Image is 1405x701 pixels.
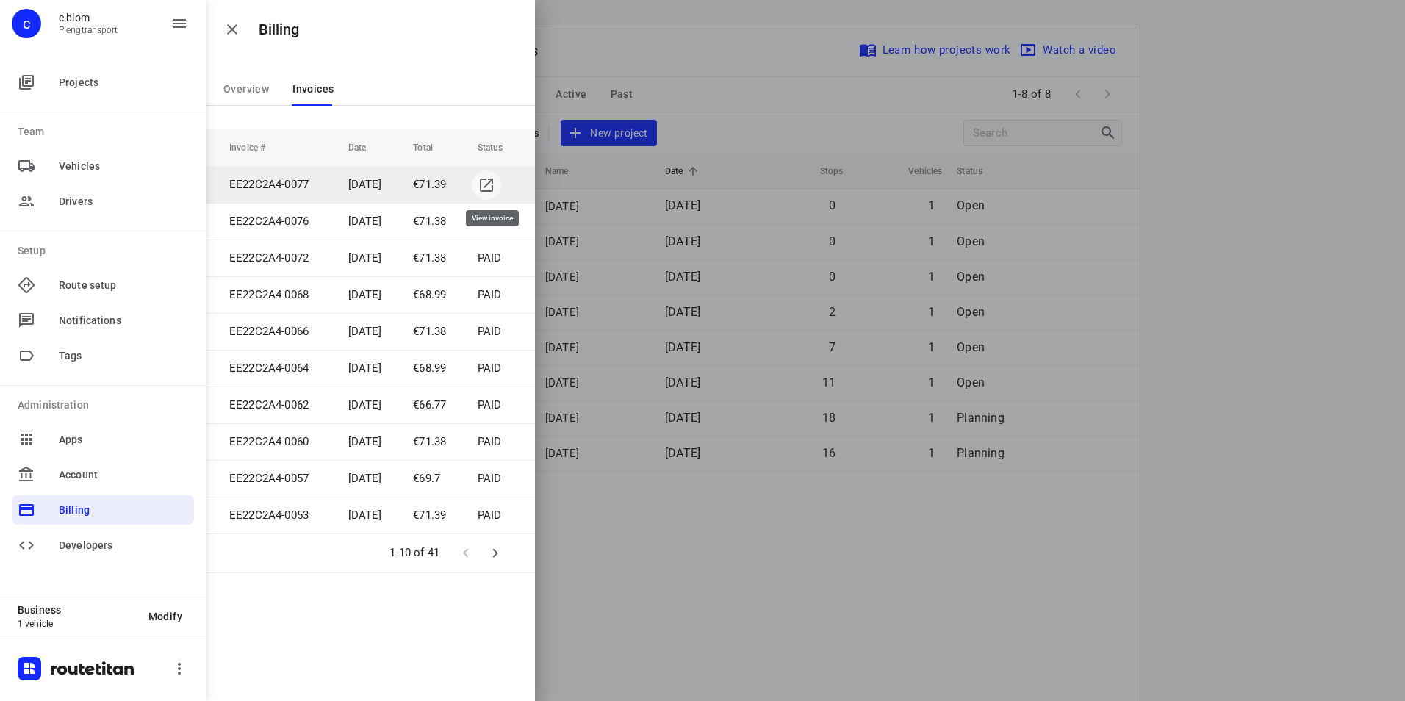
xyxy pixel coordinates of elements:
[478,472,502,485] span: PAID
[478,325,502,338] span: PAID
[478,362,502,375] span: PAID
[223,83,269,95] span: Overview
[18,604,137,616] p: Business
[59,12,118,24] p: c blom
[18,398,194,413] p: Administration
[401,166,466,203] td: €71.39
[59,432,188,447] span: Apps
[337,313,402,350] td: [DATE]
[478,288,502,301] span: PAID
[18,619,137,629] p: 1 vehicle
[206,240,337,276] td: EE22C2A4-0072
[389,545,439,561] p: 1-10 of 41
[401,387,466,423] td: €66.77
[59,159,188,174] span: Vehicles
[206,387,337,423] td: EE22C2A4-0062
[401,203,466,240] td: €71.38
[401,240,466,276] td: €71.38
[206,203,337,240] td: EE22C2A4-0076
[478,215,502,228] span: PAID
[148,611,182,622] span: Modify
[337,497,402,533] td: [DATE]
[337,166,402,203] td: [DATE]
[401,313,466,350] td: €71.38
[206,497,337,533] td: EE22C2A4-0053
[478,435,502,448] span: PAID
[337,240,402,276] td: [DATE]
[259,21,299,38] h5: Billing
[481,539,510,568] button: Next page
[401,460,466,497] td: €69.7
[478,398,502,411] span: PAID
[59,538,188,553] span: Developers
[206,276,337,313] td: EE22C2A4-0068
[59,503,188,518] span: Billing
[478,508,502,522] span: PAID
[337,423,402,460] td: [DATE]
[59,467,188,483] span: Account
[206,129,535,534] table: simple table
[466,129,535,166] th: Status
[206,423,337,460] td: EE22C2A4-0060
[401,276,466,313] td: €68.99
[337,387,402,423] td: [DATE]
[59,313,188,328] span: Notifications
[206,129,337,166] th: Invoice #
[12,9,41,38] div: c
[337,129,402,166] th: Date
[478,251,502,265] span: PAID
[18,124,194,140] p: Team
[206,166,337,203] td: EE22C2A4-0077
[59,75,188,90] span: Projects
[337,460,402,497] td: [DATE]
[401,129,466,166] th: Total
[59,25,118,35] p: Plengtransport
[206,460,337,497] td: EE22C2A4-0057
[337,350,402,387] td: [DATE]
[401,423,466,460] td: €71.38
[401,497,466,533] td: €71.39
[337,203,402,240] td: [DATE]
[59,348,188,364] span: Tags
[59,194,188,209] span: Drivers
[401,350,466,387] td: €68.99
[18,243,194,259] p: Setup
[206,350,337,387] td: EE22C2A4-0064
[59,278,188,293] span: Route setup
[337,276,402,313] td: [DATE]
[292,83,334,95] span: Invoices
[206,313,337,350] td: EE22C2A4-0066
